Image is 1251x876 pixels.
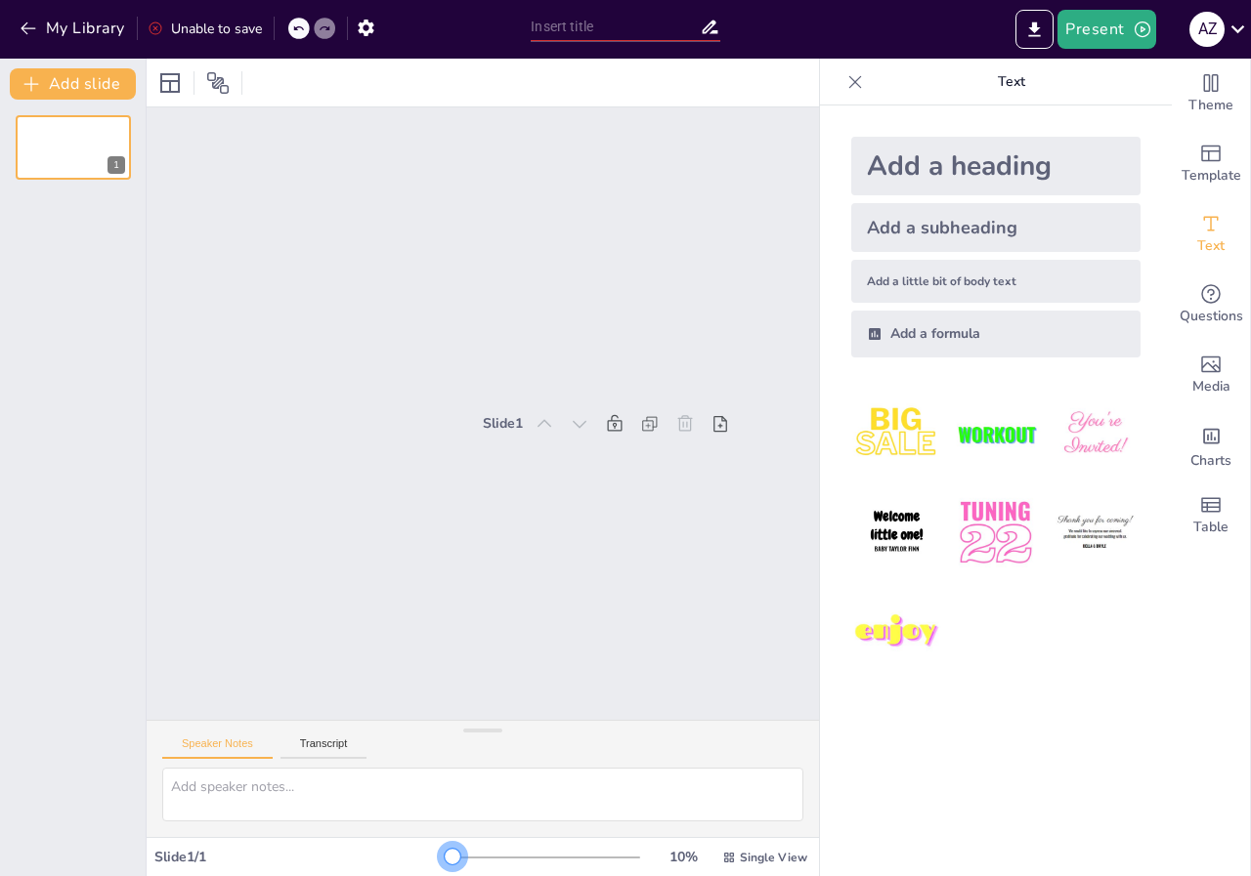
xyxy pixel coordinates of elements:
p: Text [871,59,1152,105]
img: 7.jpeg [851,587,942,678]
div: Get real-time input from your audience [1172,270,1250,340]
div: Unable to save [148,20,262,38]
button: My Library [15,13,133,44]
div: Add ready made slides [1172,129,1250,199]
span: Single View [740,850,807,865]
span: Theme [1188,95,1233,116]
button: Transcript [280,737,367,759]
img: 5.jpeg [950,487,1041,578]
button: Export to PowerPoint [1015,10,1054,49]
div: Add charts and graphs [1172,410,1250,480]
span: Questions [1180,306,1243,327]
div: Add a table [1172,480,1250,551]
button: Present [1057,10,1155,49]
button: Speaker Notes [162,737,273,759]
div: 1 [16,115,131,180]
input: Insert title [531,13,699,41]
div: Slide 1 [483,414,523,433]
div: Add images, graphics, shapes or video [1172,340,1250,410]
button: Add slide [10,68,136,100]
div: Slide 1 / 1 [154,848,453,866]
img: 2.jpeg [950,389,1041,480]
div: Add a subheading [851,203,1141,252]
div: Add text boxes [1172,199,1250,270]
span: Text [1197,235,1225,257]
span: Charts [1190,450,1231,472]
button: A Z [1189,10,1225,49]
span: Table [1193,517,1229,538]
img: 6.jpeg [1050,487,1141,578]
div: Layout [154,67,186,99]
div: 10 % [660,848,707,866]
div: Change the overall theme [1172,59,1250,129]
div: A Z [1189,12,1225,47]
div: 1 [108,156,125,174]
div: Add a little bit of body text [851,260,1141,303]
img: 3.jpeg [1050,389,1141,480]
span: Position [206,71,230,95]
div: Add a formula [851,311,1141,357]
img: 1.jpeg [851,389,942,480]
div: Add a heading [851,137,1141,195]
img: 4.jpeg [851,487,942,578]
span: Media [1192,376,1230,397]
span: Template [1182,165,1241,187]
